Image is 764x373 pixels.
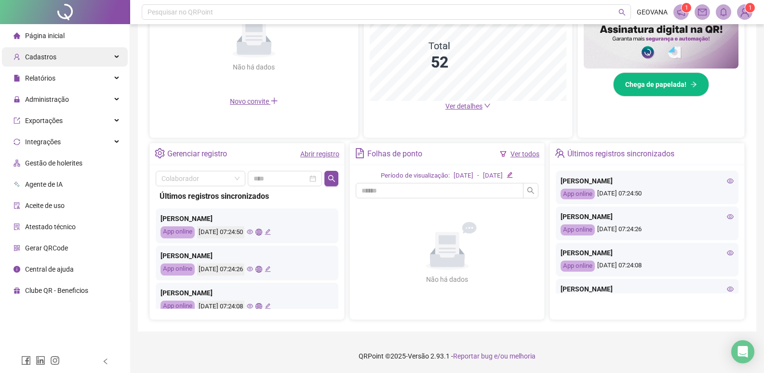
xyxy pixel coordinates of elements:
div: [PERSON_NAME] [561,176,734,186]
span: Novo convite [230,97,278,105]
span: filter [500,151,507,157]
div: [PERSON_NAME] [161,288,334,298]
span: setting [155,148,165,158]
span: Chega de papelada! [625,79,686,90]
div: [DATE] 07:24:50 [197,226,244,238]
span: Aceite de uso [25,202,65,209]
div: Folhas de ponto [367,146,422,162]
span: Clube QR - Beneficios [25,287,88,294]
div: Últimos registros sincronizados [160,190,335,202]
span: arrow-right [690,81,697,88]
div: App online [561,189,595,200]
div: Gerenciar registro [167,146,227,162]
span: apartment [13,159,20,166]
span: Exportações [25,117,63,124]
span: Cadastros [25,53,56,61]
div: [DATE] 07:24:50 [561,189,734,200]
div: [DATE] 07:24:26 [561,224,734,235]
span: file [13,74,20,81]
span: down [484,102,491,109]
span: 1 [749,4,752,11]
div: Período de visualização: [381,171,450,181]
div: Open Intercom Messenger [731,340,754,363]
span: Administração [25,96,69,103]
span: edit [507,172,513,178]
span: Relatórios [25,74,55,82]
span: plus [270,97,278,105]
span: eye [247,266,253,272]
footer: QRPoint © 2025 - 2.93.1 - [130,339,764,373]
span: search [527,187,535,194]
span: left [102,358,109,365]
span: global [255,303,262,309]
span: user-add [13,53,20,60]
div: [DATE] [454,171,473,181]
span: facebook [21,356,31,365]
span: team [555,148,565,158]
span: lock [13,96,20,102]
span: Agente de IA [25,180,63,188]
span: sync [13,138,20,145]
span: gift [13,287,20,293]
div: [PERSON_NAME] [161,250,334,261]
span: edit [265,303,271,309]
span: info-circle [13,265,20,272]
div: App online [561,261,595,272]
span: global [255,229,262,235]
span: Central de ajuda [25,265,74,273]
span: Gestão de holerites [25,159,82,167]
div: [DATE] 07:24:08 [561,261,734,272]
span: Página inicial [25,32,65,40]
span: export [13,117,20,124]
span: eye [247,303,253,309]
a: Ver detalhes down [445,102,491,110]
div: Últimos registros sincronizados [567,146,674,162]
span: Integrações [25,138,61,146]
span: solution [13,223,20,230]
span: eye [727,213,734,220]
span: global [255,266,262,272]
div: Não há dados [403,274,492,285]
div: [PERSON_NAME] [561,248,734,258]
span: notification [677,8,685,16]
span: home [13,32,20,39]
span: qrcode [13,244,20,251]
span: audit [13,202,20,208]
span: instagram [50,356,60,365]
span: file-text [355,148,365,158]
div: [DATE] [483,171,503,181]
button: Chega de papelada! [613,72,709,97]
span: eye [727,178,734,184]
span: Atestado técnico [25,223,76,231]
div: Não há dados [210,62,298,72]
img: 93960 [737,5,752,19]
div: [DATE] 07:24:26 [197,263,244,276]
div: [DATE] 07:24:08 [197,301,244,313]
span: edit [265,229,271,235]
span: 1 [685,4,688,11]
span: eye [247,229,253,235]
span: GEOVANA [637,7,668,17]
span: Versão [408,352,429,360]
div: App online [161,226,195,238]
a: Abrir registro [300,150,339,158]
span: edit [265,266,271,272]
div: [PERSON_NAME] [161,213,334,224]
sup: Atualize o seu contato no menu Meus Dados [745,3,755,13]
span: eye [727,286,734,292]
span: eye [727,249,734,256]
span: Gerar QRCode [25,244,68,252]
div: [PERSON_NAME] [561,211,734,222]
div: App online [561,224,595,235]
a: Ver todos [510,150,539,158]
span: linkedin [36,356,45,365]
span: Reportar bug e/ou melhoria [453,352,536,360]
sup: 1 [682,3,691,13]
div: App online [161,301,195,313]
span: bell [719,8,728,16]
span: mail [698,8,707,16]
div: - [477,171,479,181]
div: App online [161,263,195,276]
span: search [618,9,626,16]
img: banner%2F02c71560-61a6-44d4-94b9-c8ab97240462.png [584,17,738,69]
